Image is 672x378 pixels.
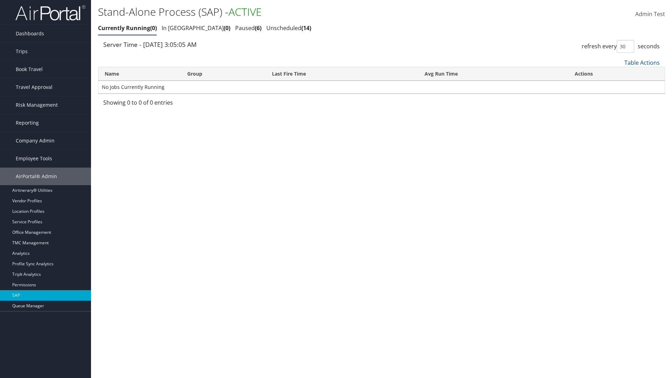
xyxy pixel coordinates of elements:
[103,98,234,110] div: Showing 0 to 0 of 0 entries
[638,42,660,50] span: seconds
[181,67,266,81] th: Group: activate to sort column ascending
[16,61,43,78] span: Book Travel
[15,5,85,21] img: airportal-logo.png
[266,24,311,32] a: Unscheduled14
[16,168,57,185] span: AirPortal® Admin
[162,24,230,32] a: In [GEOGRAPHIC_DATA]0
[635,10,665,18] span: Admin Test
[582,42,617,50] span: refresh every
[98,81,665,93] td: No Jobs Currently Running
[103,40,376,49] div: Server Time - [DATE] 3:05:05 AM
[16,25,44,42] span: Dashboards
[16,132,55,149] span: Company Admin
[98,67,181,81] th: Name: activate to sort column ascending
[16,114,39,132] span: Reporting
[418,67,568,81] th: Avg Run Time: activate to sort column ascending
[98,24,157,32] a: Currently Running0
[16,78,52,96] span: Travel Approval
[98,5,476,19] h1: Stand-Alone Process (SAP) -
[235,24,261,32] a: Paused6
[624,59,660,66] a: Table Actions
[229,5,262,19] span: ACTIVE
[255,24,261,32] span: 6
[266,67,418,81] th: Last Fire Time: activate to sort column ascending
[16,43,28,60] span: Trips
[635,3,665,25] a: Admin Test
[224,24,230,32] span: 0
[16,96,58,114] span: Risk Management
[16,150,52,167] span: Employee Tools
[150,24,157,32] span: 0
[301,24,311,32] span: 14
[568,67,665,81] th: Actions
